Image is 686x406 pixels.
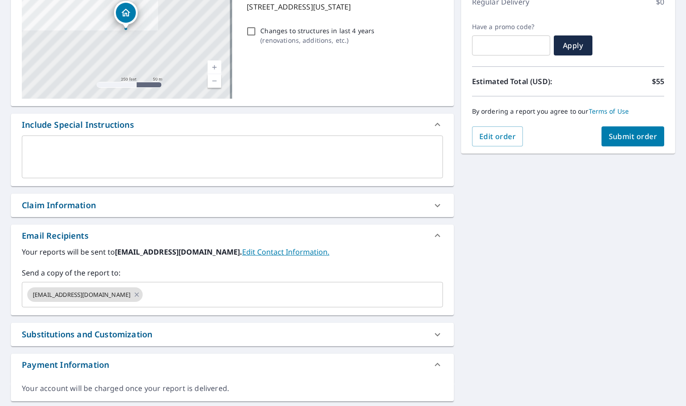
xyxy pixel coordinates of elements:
[479,131,516,141] span: Edit order
[472,126,523,146] button: Edit order
[22,359,109,371] div: Payment Information
[22,230,89,242] div: Email Recipients
[589,107,629,115] a: Terms of Use
[27,291,136,299] span: [EMAIL_ADDRESS][DOMAIN_NAME]
[561,40,585,50] span: Apply
[247,1,439,12] p: [STREET_ADDRESS][US_STATE]
[11,225,454,246] div: Email Recipients
[22,199,96,211] div: Claim Information
[609,131,657,141] span: Submit order
[472,76,568,87] p: Estimated Total (USD):
[11,194,454,217] div: Claim Information
[22,267,443,278] label: Send a copy of the report to:
[115,247,242,257] b: [EMAIL_ADDRESS][DOMAIN_NAME].
[11,323,454,346] div: Substitutions and Customization
[260,35,374,45] p: ( renovations, additions, etc. )
[27,287,143,302] div: [EMAIL_ADDRESS][DOMAIN_NAME]
[11,114,454,135] div: Include Special Instructions
[554,35,592,55] button: Apply
[22,383,443,394] div: Your account will be charged once your report is delivered.
[11,354,454,376] div: Payment Information
[260,26,374,35] p: Changes to structures in last 4 years
[472,107,664,115] p: By ordering a report you agree to our
[472,23,550,31] label: Have a promo code?
[208,74,221,88] a: Current Level 17, Zoom Out
[22,246,443,257] label: Your reports will be sent to
[601,126,665,146] button: Submit order
[242,247,329,257] a: EditContactInfo
[652,76,664,87] p: $55
[208,60,221,74] a: Current Level 17, Zoom In
[114,1,138,29] div: Dropped pin, building 1, Residential property, 6745 Kansas Ave Hammond, IN 46323
[22,328,152,341] div: Substitutions and Customization
[22,119,134,131] div: Include Special Instructions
